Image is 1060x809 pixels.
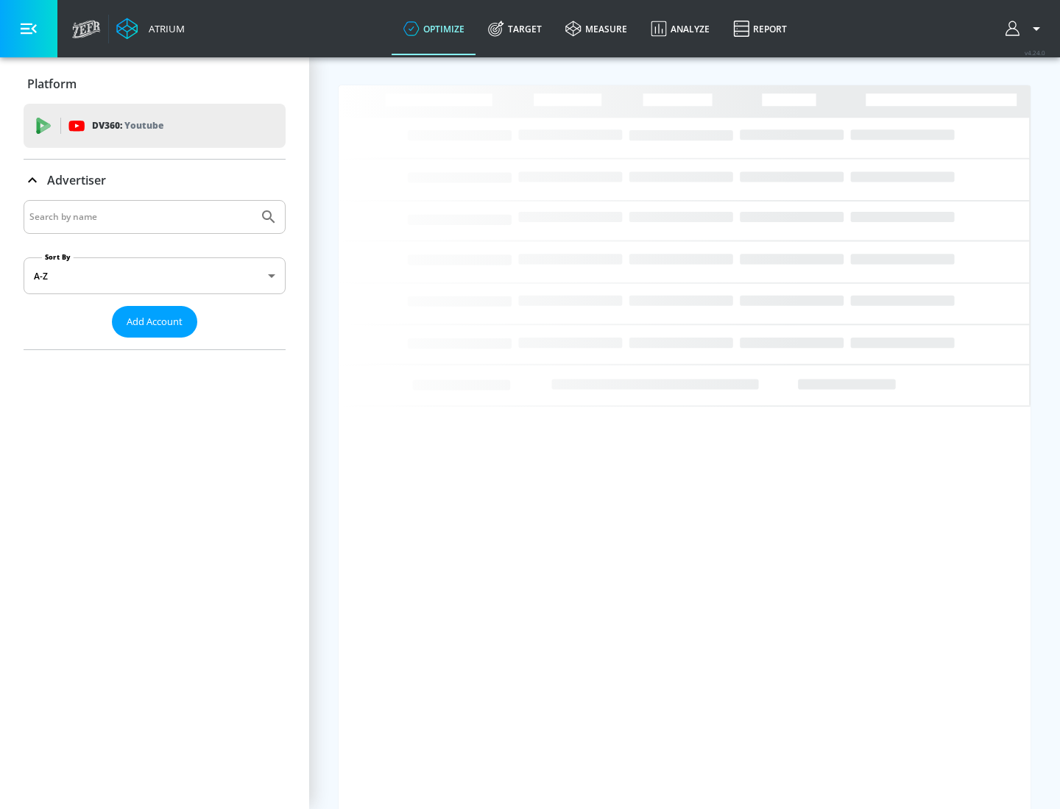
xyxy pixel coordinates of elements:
[24,63,286,104] div: Platform
[392,2,476,55] a: optimize
[24,200,286,349] div: Advertiser
[24,338,286,349] nav: list of Advertiser
[639,2,721,55] a: Analyze
[143,22,185,35] div: Atrium
[27,76,77,92] p: Platform
[116,18,185,40] a: Atrium
[29,207,252,227] input: Search by name
[112,306,197,338] button: Add Account
[47,172,106,188] p: Advertiser
[24,104,286,148] div: DV360: Youtube
[24,257,286,294] div: A-Z
[554,2,639,55] a: measure
[476,2,554,55] a: Target
[92,118,163,134] p: DV360:
[124,118,163,133] p: Youtube
[24,160,286,201] div: Advertiser
[721,2,799,55] a: Report
[42,252,74,262] label: Sort By
[1025,49,1045,57] span: v 4.24.0
[127,313,183,330] span: Add Account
